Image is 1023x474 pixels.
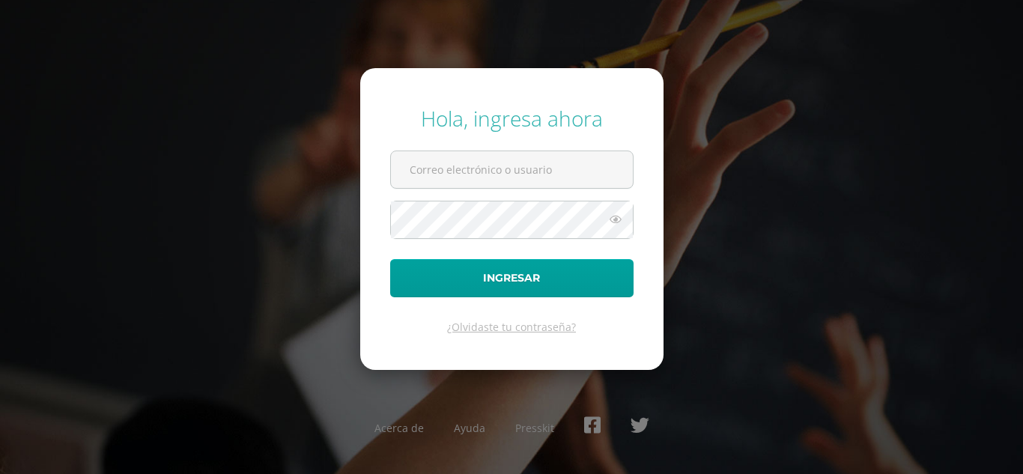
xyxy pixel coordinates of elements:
[374,421,424,435] a: Acerca de
[447,320,576,334] a: ¿Olvidaste tu contraseña?
[391,151,633,188] input: Correo electrónico o usuario
[454,421,485,435] a: Ayuda
[515,421,554,435] a: Presskit
[390,104,634,133] div: Hola, ingresa ahora
[390,259,634,297] button: Ingresar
